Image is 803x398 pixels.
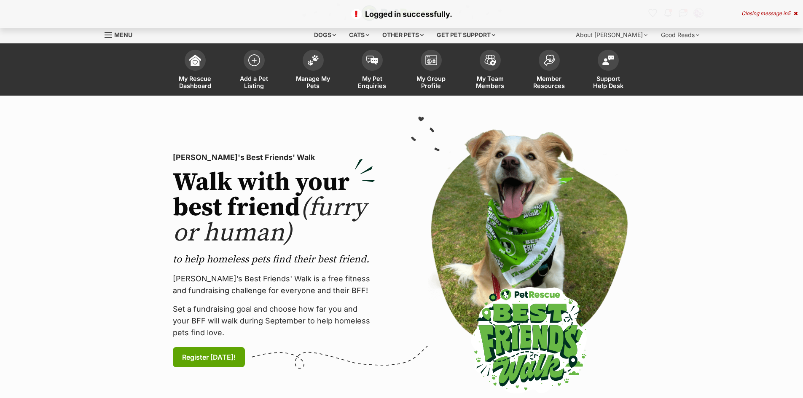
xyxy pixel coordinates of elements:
h2: Walk with your best friend [173,170,375,246]
img: dashboard-icon-eb2f2d2d3e046f16d808141f083e7271f6b2e854fb5c12c21221c1fb7104beca.svg [189,54,201,66]
a: Menu [105,27,138,42]
p: Set a fundraising goal and choose how far you and your BFF will walk during September to help hom... [173,303,375,339]
span: Manage My Pets [294,75,332,89]
a: My Pet Enquiries [343,45,402,96]
a: Support Help Desk [579,45,638,96]
span: Support Help Desk [589,75,627,89]
p: [PERSON_NAME]’s Best Friends' Walk is a free fitness and fundraising challenge for everyone and t... [173,273,375,296]
a: My Group Profile [402,45,461,96]
span: Menu [114,31,132,38]
a: Register [DATE]! [173,347,245,367]
span: Member Resources [530,75,568,89]
div: Other pets [376,27,430,43]
span: My Team Members [471,75,509,89]
a: My Rescue Dashboard [166,45,225,96]
span: (furry or human) [173,192,366,249]
div: Get pet support [431,27,501,43]
p: [PERSON_NAME]'s Best Friends' Walk [173,152,375,163]
span: My Rescue Dashboard [176,75,214,89]
a: My Team Members [461,45,520,96]
div: Cats [343,27,375,43]
span: Add a Pet Listing [235,75,273,89]
a: Add a Pet Listing [225,45,284,96]
a: Manage My Pets [284,45,343,96]
img: member-resources-icon-8e73f808a243e03378d46382f2149f9095a855e16c252ad45f914b54edf8863c.svg [543,54,555,66]
div: Dogs [308,27,342,43]
img: add-pet-listing-icon-0afa8454b4691262ce3f59096e99ab1cd57d4a30225e0717b998d2c9b9846f56.svg [248,54,260,66]
img: group-profile-icon-3fa3cf56718a62981997c0bc7e787c4b2cf8bcc04b72c1350f741eb67cf2f40e.svg [425,55,437,65]
img: pet-enquiries-icon-7e3ad2cf08bfb03b45e93fb7055b45f3efa6380592205ae92323e6603595dc1f.svg [366,56,378,65]
span: Register [DATE]! [182,352,236,362]
img: help-desk-icon-fdf02630f3aa405de69fd3d07c3f3aa587a6932b1a1747fa1d2bba05be0121f9.svg [602,55,614,65]
div: Good Reads [655,27,705,43]
div: About [PERSON_NAME] [570,27,653,43]
span: My Group Profile [412,75,450,89]
img: manage-my-pets-icon-02211641906a0b7f246fdf0571729dbe1e7629f14944591b6c1af311fb30b64b.svg [307,55,319,66]
p: to help homeless pets find their best friend. [173,253,375,266]
span: My Pet Enquiries [353,75,391,89]
img: team-members-icon-5396bd8760b3fe7c0b43da4ab00e1e3bb1a5d9ba89233759b79545d2d3fc5d0d.svg [484,55,496,66]
a: Member Resources [520,45,579,96]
